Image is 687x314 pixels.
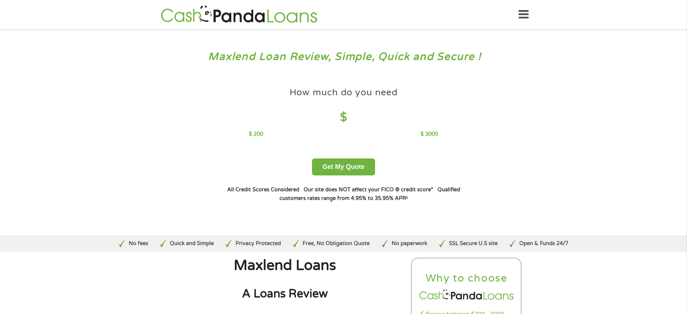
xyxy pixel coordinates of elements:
[249,110,438,125] h4: $
[234,257,336,274] span: Maxlend Loans
[303,240,370,248] p: Free, No Obligation Quote
[249,130,263,138] p: $ 200
[235,240,281,248] p: Privacy Protected
[159,4,320,25] img: GetLoanNow Logo
[21,50,666,64] h3: Maxlend Loan Review, Simple, Quick and Secure !
[290,87,398,99] h4: How much do you need
[449,240,498,248] p: SSL Secure U.S site
[165,287,405,301] h2: A Loans Review
[129,240,148,248] p: No fees
[227,187,299,193] strong: All Credit Scores Considered
[418,272,515,285] h2: Why to choose
[519,240,568,248] p: Open & Funds 24/7
[304,187,433,193] strong: Our site does NOT affect your FICO ® credit score*
[312,158,375,175] button: Get My Quote
[170,240,214,248] p: Quick and Simple
[392,240,427,248] p: No paperwork
[420,130,438,138] p: $ 3000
